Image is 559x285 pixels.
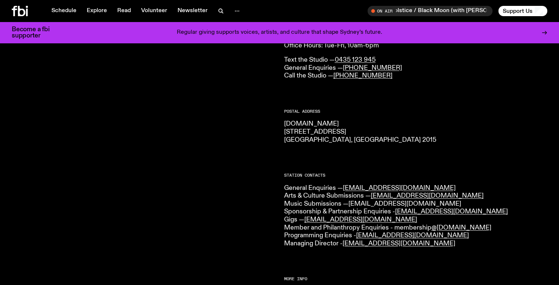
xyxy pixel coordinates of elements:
[371,192,484,199] a: [EMAIL_ADDRESS][DOMAIN_NAME]
[343,65,402,71] a: [PHONE_NUMBER]
[177,29,382,36] p: Regular giving supports voices, artists, and culture that shape Sydney’s future.
[343,185,456,191] a: [EMAIL_ADDRESS][DOMAIN_NAME]
[173,6,212,16] a: Newsletter
[333,72,393,79] a: [PHONE_NUMBER]
[284,42,548,50] p: Office Hours: Tue-Fri, 10am-6pm
[356,232,469,239] a: [EMAIL_ADDRESS][DOMAIN_NAME]
[284,120,548,144] p: [DOMAIN_NAME] [STREET_ADDRESS] [GEOGRAPHIC_DATA], [GEOGRAPHIC_DATA] 2015
[335,57,376,63] a: 0435 123 945
[431,224,491,231] a: @[DOMAIN_NAME]
[82,6,111,16] a: Explore
[137,6,172,16] a: Volunteer
[284,109,548,113] h2: Postal Address
[304,216,417,223] a: [EMAIL_ADDRESS][DOMAIN_NAME]
[47,6,81,16] a: Schedule
[368,6,492,16] button: On AirSolstice / Black Moon (with [PERSON_NAME])
[284,277,548,281] h2: More Info
[343,240,455,247] a: [EMAIL_ADDRESS][DOMAIN_NAME]
[348,201,461,207] a: [EMAIL_ADDRESS][DOMAIN_NAME]
[395,208,508,215] a: [EMAIL_ADDRESS][DOMAIN_NAME]
[498,6,547,16] button: Support Us
[12,26,59,39] h3: Become a fbi supporter
[503,8,533,14] span: Support Us
[284,184,548,248] p: General Enquiries — Arts & Culture Submissions — Music Submissions — Sponsorship & Partnership En...
[284,56,548,80] p: Text the Studio — General Enquiries — Call the Studio —
[113,6,135,16] a: Read
[284,173,548,177] h2: Station Contacts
